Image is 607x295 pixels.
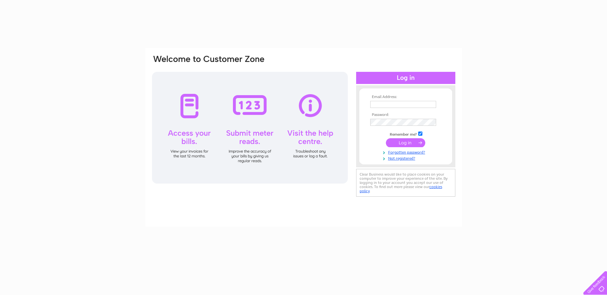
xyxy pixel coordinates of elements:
[369,131,443,137] td: Remember me?
[369,113,443,117] th: Password:
[369,95,443,99] th: Email Address:
[370,149,443,155] a: Forgotten password?
[360,185,442,193] a: cookies policy
[356,169,455,197] div: Clear Business would like to place cookies on your computer to improve your experience of the sit...
[370,155,443,161] a: Not registered?
[386,138,425,147] input: Submit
